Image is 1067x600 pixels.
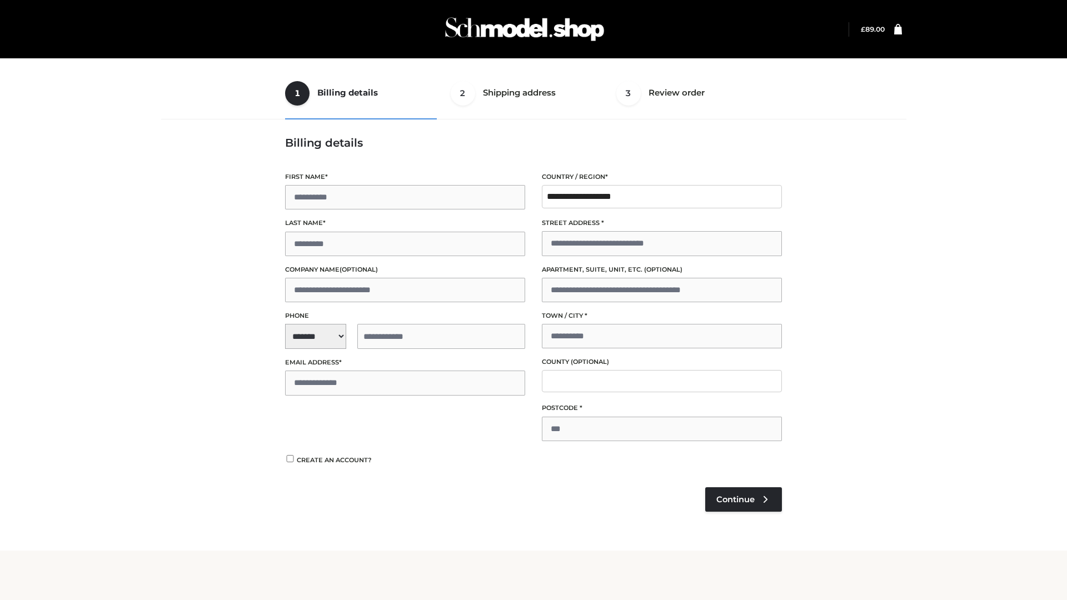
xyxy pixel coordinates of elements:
[285,218,525,228] label: Last name
[861,25,865,33] span: £
[542,403,782,413] label: Postcode
[340,266,378,273] span: (optional)
[297,456,372,464] span: Create an account?
[571,358,609,366] span: (optional)
[644,266,682,273] span: (optional)
[285,172,525,182] label: First name
[285,357,525,368] label: Email address
[861,25,885,33] a: £89.00
[542,311,782,321] label: Town / City
[285,264,525,275] label: Company name
[542,172,782,182] label: Country / Region
[705,487,782,512] a: Continue
[716,494,755,504] span: Continue
[861,25,885,33] bdi: 89.00
[441,7,608,51] img: Schmodel Admin 964
[542,264,782,275] label: Apartment, suite, unit, etc.
[542,357,782,367] label: County
[285,136,782,149] h3: Billing details
[285,311,525,321] label: Phone
[542,218,782,228] label: Street address
[285,455,295,462] input: Create an account?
